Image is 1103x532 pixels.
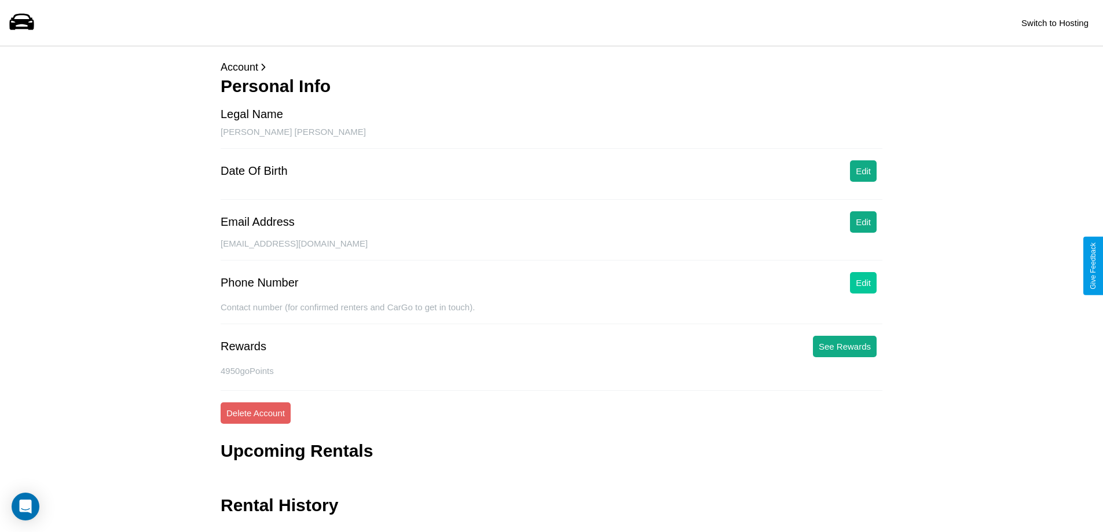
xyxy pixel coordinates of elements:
[813,336,877,357] button: See Rewards
[1016,12,1094,34] button: Switch to Hosting
[221,215,295,229] div: Email Address
[221,127,882,149] div: [PERSON_NAME] [PERSON_NAME]
[221,108,283,121] div: Legal Name
[1089,243,1097,289] div: Give Feedback
[12,493,39,520] div: Open Intercom Messenger
[221,302,882,324] div: Contact number (for confirmed renters and CarGo to get in touch).
[221,340,266,353] div: Rewards
[221,76,882,96] h3: Personal Info
[221,402,291,424] button: Delete Account
[221,441,373,461] h3: Upcoming Rentals
[850,160,877,182] button: Edit
[850,211,877,233] button: Edit
[221,58,882,76] p: Account
[850,272,877,293] button: Edit
[221,164,288,178] div: Date Of Birth
[221,276,299,289] div: Phone Number
[221,363,882,379] p: 4950 goPoints
[221,239,882,261] div: [EMAIL_ADDRESS][DOMAIN_NAME]
[221,496,338,515] h3: Rental History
